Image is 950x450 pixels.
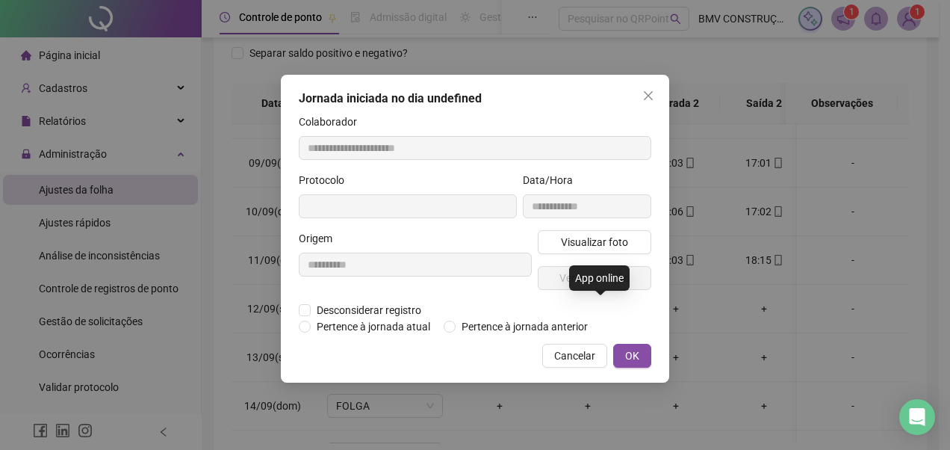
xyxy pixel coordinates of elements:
span: close [642,90,654,102]
label: Data/Hora [523,172,583,188]
div: Open Intercom Messenger [899,399,935,435]
span: Desconsiderar registro [311,302,427,318]
button: Visualizar foto [538,230,651,254]
button: Cancelar [542,344,607,368]
label: Protocolo [299,172,354,188]
span: Cancelar [554,348,595,364]
div: Jornada iniciada no dia undefined [299,90,651,108]
label: Colaborador [299,114,367,130]
button: OK [613,344,651,368]
span: OK [625,348,639,364]
span: Visualizar foto [561,234,628,250]
span: Pertence à jornada anterior [456,318,594,335]
label: Origem [299,230,342,247]
button: Ver localização [538,266,651,290]
button: Close [636,84,660,108]
span: Pertence à jornada atual [311,318,436,335]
